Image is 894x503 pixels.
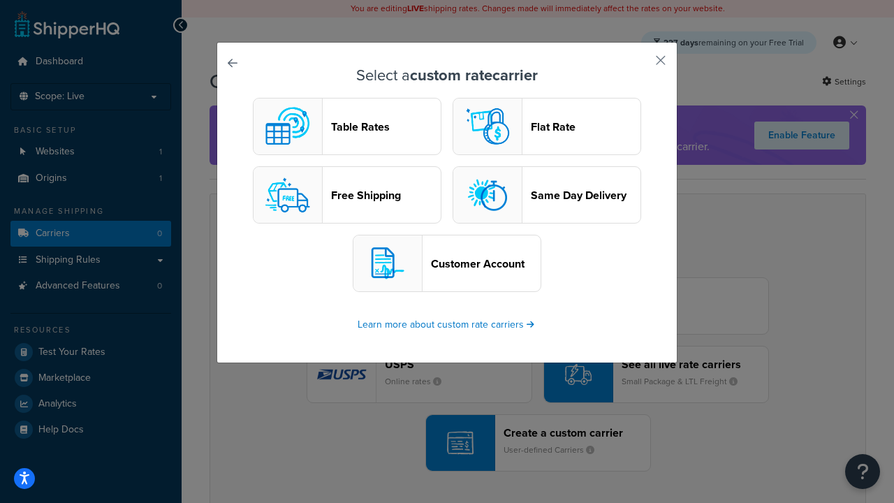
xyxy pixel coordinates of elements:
button: free logoFree Shipping [253,166,441,224]
img: sameday logo [460,167,515,223]
header: Customer Account [431,257,541,270]
strong: custom rate carrier [410,64,538,87]
header: Table Rates [331,120,441,133]
button: flat logoFlat Rate [453,98,641,155]
img: free logo [260,167,316,223]
header: Same Day Delivery [531,189,640,202]
img: customerAccount logo [360,235,416,291]
button: custom logoTable Rates [253,98,441,155]
button: customerAccount logoCustomer Account [353,235,541,292]
header: Free Shipping [331,189,441,202]
a: Learn more about custom rate carriers [358,317,536,332]
img: custom logo [260,99,316,154]
header: Flat Rate [531,120,640,133]
h3: Select a [252,67,642,84]
img: flat logo [460,99,515,154]
button: sameday logoSame Day Delivery [453,166,641,224]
